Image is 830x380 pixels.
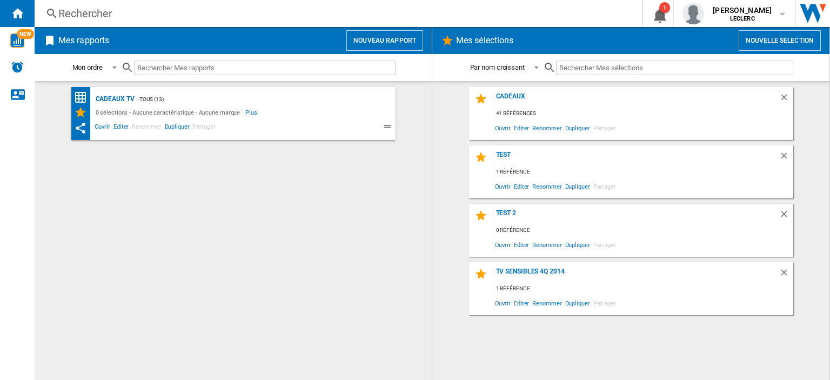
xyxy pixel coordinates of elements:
span: Dupliquer [564,296,592,310]
span: Renommer [531,121,563,135]
div: Matrice des prix [74,91,93,104]
span: Ouvrir [493,121,512,135]
img: wise-card.svg [10,34,24,48]
div: 1 référence [493,282,793,296]
h2: Mes sélections [454,30,516,51]
span: Ouvrir [493,237,512,252]
span: Dupliquer [564,179,592,194]
div: Cadeaux [493,92,779,107]
span: NEW [17,29,34,39]
span: Plus [245,106,259,119]
span: Partager [592,296,618,310]
span: Renommer [531,296,563,310]
div: Supprimer [779,92,793,107]
img: profile.jpg [682,3,704,24]
div: 41 références [493,107,793,121]
span: Editer [512,179,531,194]
div: Par nom croissant [470,63,525,71]
span: Editer [512,121,531,135]
ng-md-icon: Ce rapport a été partagé avec vous [74,122,87,135]
span: Partager [592,237,618,252]
b: LECLERC [730,15,755,22]
div: TV Sensibles 4Q 2014 [493,268,779,282]
div: Supprimer [779,209,793,224]
span: Dupliquer [163,122,191,135]
span: Partager [191,122,217,135]
span: [PERSON_NAME] [713,5,772,16]
div: Supprimer [779,151,793,165]
input: Rechercher Mes rapports [134,61,396,75]
span: Editer [512,237,531,252]
div: test 2 [493,209,779,224]
div: Rechercher [58,6,614,21]
span: Dupliquer [564,237,592,252]
button: Nouveau rapport [346,30,423,51]
span: Ouvrir [93,122,112,135]
div: Supprimer [779,268,793,282]
span: Editer [112,122,130,135]
button: Nouvelle selection [739,30,821,51]
div: test [493,151,779,165]
div: Mes Sélections [74,106,93,119]
div: 0 référence [493,224,793,237]
img: alerts-logo.svg [11,61,24,74]
span: Dupliquer [564,121,592,135]
span: Ouvrir [493,296,512,310]
span: Editer [512,296,531,310]
div: 1 référence [493,165,793,179]
span: Ouvrir [493,179,512,194]
div: 0 sélections - Aucune caractéristique - Aucune marque [93,106,246,119]
span: Renommer [130,122,163,135]
div: Cadeaux TV [93,92,135,106]
span: Partager [592,121,618,135]
span: Renommer [531,237,563,252]
span: Renommer [531,179,563,194]
input: Rechercher Mes sélections [556,61,793,75]
div: - TOUS (13) [135,92,374,106]
div: 1 [659,2,670,13]
h2: Mes rapports [56,30,111,51]
span: Partager [592,179,618,194]
div: Mon ordre [72,63,103,71]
